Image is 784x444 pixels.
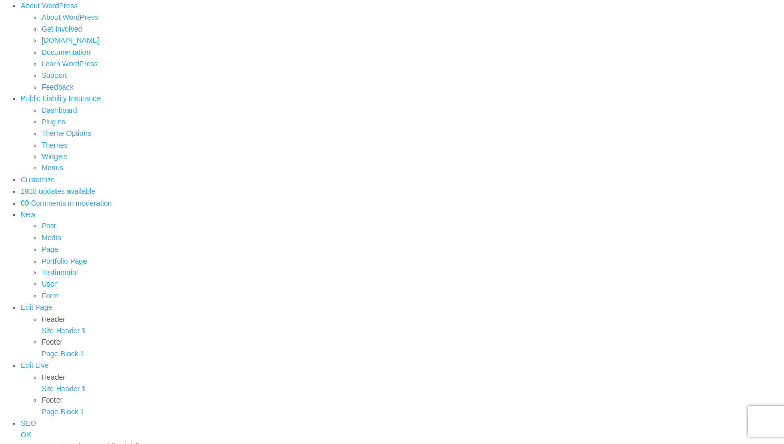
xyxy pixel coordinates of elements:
[21,429,784,440] div: OK
[41,60,98,68] a: Learn WordPress
[21,361,49,369] a: Edit Live
[41,245,59,253] a: Page
[41,13,98,21] a: About WordPress
[41,129,91,137] a: Theme Options
[21,303,52,311] a: Edit Page
[21,35,784,93] ul: About WordPress
[21,2,77,10] span: About WordPress
[41,141,68,149] a: Themes
[21,210,35,219] span: New
[21,187,29,195] span: 18
[41,268,78,277] a: Testimonial
[41,257,87,265] a: Portfolio Page
[41,313,784,325] div: Header
[41,164,63,172] a: Menus
[41,36,100,45] a: [DOMAIN_NAME]
[41,222,56,230] a: Post
[21,105,784,139] ul: Public Liability Insurance
[41,48,90,56] a: Documentation
[41,371,784,383] div: Header
[41,234,61,242] a: Media
[21,220,784,302] ul: New
[41,71,67,79] a: Support
[41,83,73,91] a: Feedback
[21,94,101,103] a: Public Liability Insurance
[740,403,774,434] iframe: chat widget
[21,431,31,439] span: OK
[21,199,25,207] span: 0
[21,139,784,174] ul: Public Liability Insurance
[41,25,82,33] a: Get Involved
[41,394,784,406] div: Footer
[21,419,36,427] span: SEO
[41,106,77,114] a: Dashboard
[29,187,95,195] span: 18 updates available
[21,11,784,35] ul: About WordPress
[41,336,784,348] div: Footer
[41,280,57,288] a: User
[25,199,112,207] span: 0 Comments in moderation
[21,176,55,184] a: Customize
[41,152,68,161] a: Widgets
[41,408,85,416] a: Page Block 1
[41,350,85,358] a: Page Block 1
[41,118,65,126] a: Plugins
[41,292,59,300] a: Form
[41,384,86,393] a: Site Header 1
[41,326,86,335] a: Site Header 1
